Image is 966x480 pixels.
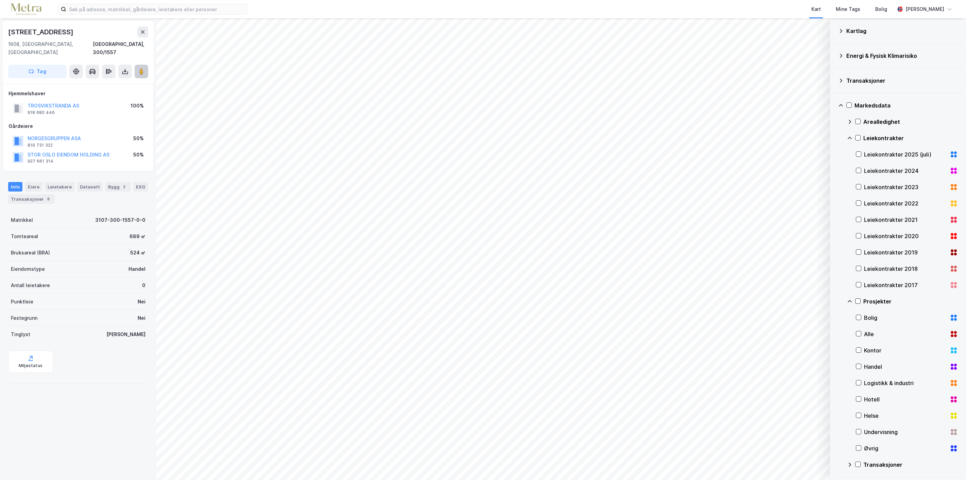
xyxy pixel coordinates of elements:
[864,216,947,224] div: Leiekontrakter 2021
[863,461,958,469] div: Transaksjoner
[105,182,131,192] div: Bygg
[11,330,30,338] div: Tinglyst
[128,265,145,273] div: Handel
[130,249,145,257] div: 524 ㎡
[131,102,144,110] div: 100%
[66,4,248,14] input: Søk på adresse, matrikkel, gårdeiere, leietakere eller personer
[133,151,144,159] div: 50%
[855,101,958,110] div: Markedsdata
[836,5,860,13] div: Mine Tags
[142,281,145,289] div: 0
[864,167,947,175] div: Leiekontrakter 2024
[864,379,947,387] div: Logistikk & industri
[8,40,93,56] div: 1608, [GEOGRAPHIC_DATA], [GEOGRAPHIC_DATA]
[864,444,947,452] div: Øvrig
[863,297,958,305] div: Prosjekter
[11,232,38,241] div: Tomteareal
[28,159,53,164] div: 927 661 314
[863,118,958,126] div: Arealledighet
[11,281,50,289] div: Antall leietakere
[864,363,947,371] div: Handel
[864,412,947,420] div: Helse
[8,122,148,130] div: Gårdeiere
[93,40,148,56] div: [GEOGRAPHIC_DATA], 300/1557
[11,249,50,257] div: Bruksareal (BRA)
[28,110,55,115] div: 918 680 446
[45,196,52,202] div: 8
[846,27,958,35] div: Kartlag
[8,65,67,78] button: Tag
[932,447,966,480] div: Kontrollprogram for chat
[45,182,74,192] div: Leietakere
[846,77,958,85] div: Transaksjoner
[138,298,145,306] div: Nei
[863,134,958,142] div: Leiekontrakter
[19,363,42,368] div: Miljøstatus
[138,314,145,322] div: Nei
[864,346,947,354] div: Kontor
[8,27,75,37] div: [STREET_ADDRESS]
[864,183,947,191] div: Leiekontrakter 2023
[11,265,45,273] div: Eiendomstype
[121,183,128,190] div: 2
[130,232,145,241] div: 689 ㎡
[846,52,958,60] div: Energi & Fysisk Klimarisiko
[95,216,145,224] div: 3107-300-1557-0-0
[8,194,55,204] div: Transaksjoner
[864,395,947,403] div: Hotell
[11,314,37,322] div: Festegrunn
[11,216,33,224] div: Matrikkel
[811,5,821,13] div: Kart
[864,428,947,436] div: Undervisning
[864,330,947,338] div: Alle
[932,447,966,480] iframe: Chat Widget
[133,182,148,192] div: ESG
[28,143,53,148] div: 819 731 322
[864,281,947,289] div: Leiekontrakter 2017
[106,330,145,338] div: [PERSON_NAME]
[864,265,947,273] div: Leiekontrakter 2018
[905,5,944,13] div: [PERSON_NAME]
[864,314,947,322] div: Bolig
[864,232,947,240] div: Leiekontrakter 2020
[77,182,103,192] div: Datasett
[864,199,947,208] div: Leiekontrakter 2022
[133,134,144,143] div: 50%
[11,3,41,15] img: metra-logo.256734c3b2bbffee19d4.png
[864,150,947,159] div: Leiekontrakter 2025 (juli)
[11,298,33,306] div: Punktleie
[25,182,42,192] div: Eiere
[8,89,148,98] div: Hjemmelshaver
[875,5,887,13] div: Bolig
[864,248,947,256] div: Leiekontrakter 2019
[8,182,22,192] div: Info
